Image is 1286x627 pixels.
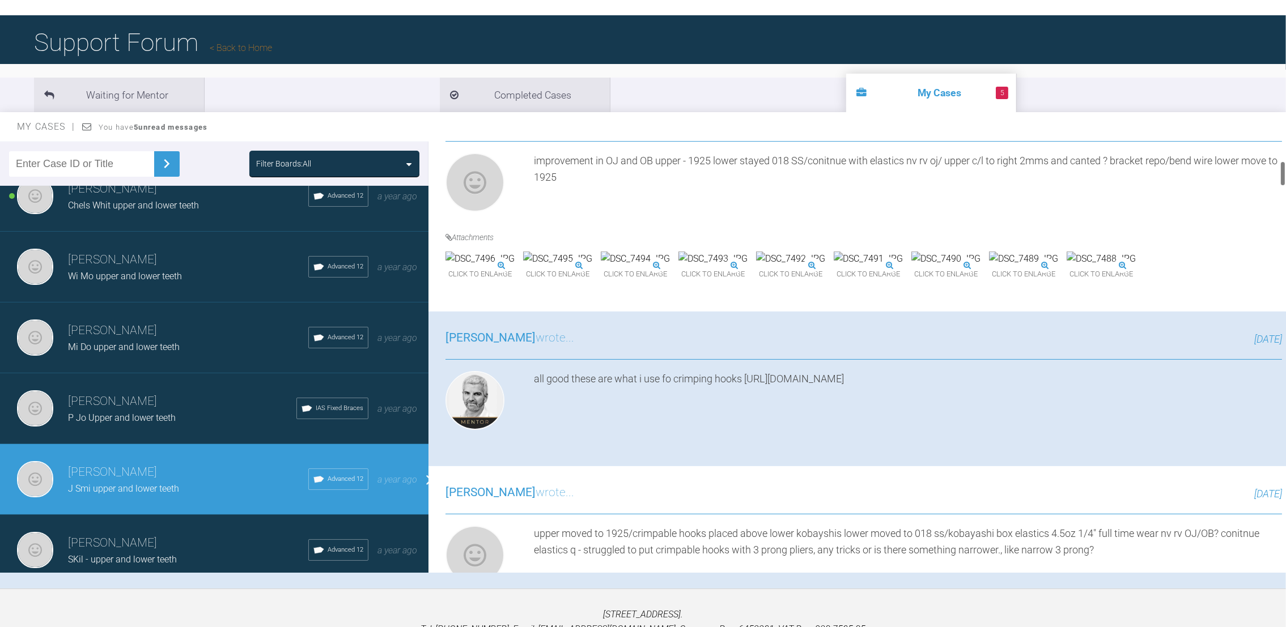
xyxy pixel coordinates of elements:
strong: 5 unread messages [134,123,207,131]
span: My Cases [17,121,75,132]
span: J Smi upper and lower teeth [68,483,179,494]
span: Advanced 12 [328,262,363,272]
span: [PERSON_NAME] [445,485,536,499]
img: Neil Fearns [17,461,53,497]
span: SKil - upper and lower teeth [68,554,177,565]
span: You have [99,123,208,131]
h3: wrote... [445,329,574,348]
img: Neil Fearns [445,526,504,585]
img: Neil Fearns [17,249,53,285]
span: Advanced 12 [328,545,363,555]
h3: [PERSON_NAME] [68,180,308,199]
h3: [PERSON_NAME] [68,534,308,553]
img: DSC_7496.JPG [445,251,515,266]
span: Click to enlarge [601,266,670,283]
div: upper moved to 1925/crimpable hooks placed above lower kobayshis lower moved to 018 ss/kobayashi ... [534,526,1282,589]
li: My Cases [846,74,1016,112]
img: Neil Fearns [445,153,504,212]
img: chevronRight.28bd32b0.svg [158,155,176,173]
span: Click to enlarge [445,266,515,283]
span: IAS Fixed Braces [316,403,363,413]
span: a year ago [377,262,417,272]
span: Click to enlarge [1067,266,1136,283]
img: DSC_7495.JPG [523,251,592,266]
span: 5 [996,87,1008,99]
img: DSC_7488.JPG [1067,251,1136,266]
span: [PERSON_NAME] [445,331,536,344]
img: Neil Fearns [17,319,53,356]
img: Neil Fearns [17,532,53,568]
span: Click to enlarge [911,266,981,283]
span: Click to enlarge [989,266,1058,283]
h4: Attachments [445,231,1282,244]
span: Wi Mo upper and lower teeth [68,271,182,281]
img: DSC_7493.JPG [678,251,748,266]
span: a year ago [377,332,417,343]
span: a year ago [377,474,417,485]
span: Click to enlarge [523,266,592,283]
img: Neil Fearns [17,178,53,214]
span: Chels Whit upper and lower teeth [68,200,199,211]
img: DSC_7491.JPG [834,251,903,266]
img: DSC_7492.JPG [756,251,825,266]
span: Advanced 12 [328,191,363,201]
div: improvement in OJ and OB upper - 1925 lower stayed 018 SS/conitnue with elastics nv rv oj/ upper ... [534,153,1282,216]
div: Filter Boards: All [256,157,311,170]
span: Click to enlarge [678,266,748,283]
span: P Jo Upper and lower teeth [68,412,176,423]
a: Back to Home [210,42,272,53]
span: a year ago [377,191,417,202]
span: Click to enlarge [756,266,825,283]
span: Advanced 12 [328,332,363,343]
span: Advanced 12 [328,474,363,484]
span: Mi Do upper and lower teeth [68,342,180,352]
span: a year ago [377,545,417,556]
img: Neil Fearns [17,390,53,426]
li: Completed Cases [440,78,610,112]
h3: [PERSON_NAME] [68,392,296,411]
h3: [PERSON_NAME] [68,463,308,482]
h1: Support Forum [34,23,272,62]
input: Enter Case ID or Title [9,151,154,177]
img: DSC_7494.JPG [601,251,670,266]
img: Ross Hobson [445,371,504,430]
h3: [PERSON_NAME] [68,321,308,340]
span: [DATE] [1254,333,1282,345]
h3: wrote... [445,483,574,502]
img: DSC_7490.JPG [911,251,981,266]
h3: [PERSON_NAME] [68,250,308,270]
img: DSC_7489.JPG [989,251,1058,266]
span: a year ago [377,403,417,414]
div: all good these are what i use fo crimping hooks [URL][DOMAIN_NAME] [534,371,1282,434]
span: [DATE] [1254,488,1282,500]
li: Waiting for Mentor [34,78,204,112]
span: Click to enlarge [834,266,903,283]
